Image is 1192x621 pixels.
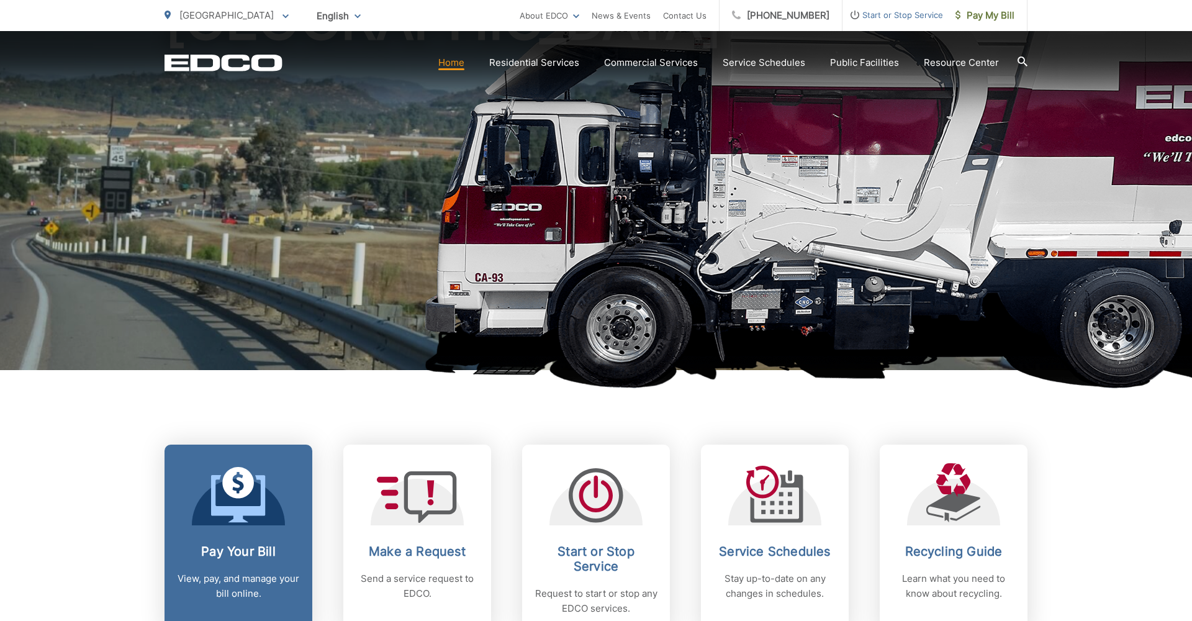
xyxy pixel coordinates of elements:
a: News & Events [592,8,651,23]
span: Pay My Bill [955,8,1014,23]
h2: Pay Your Bill [177,544,300,559]
p: Stay up-to-date on any changes in schedules. [713,571,836,601]
a: Residential Services [489,55,579,70]
p: Request to start or stop any EDCO services. [535,586,657,616]
a: Home [438,55,464,70]
p: Send a service request to EDCO. [356,571,479,601]
a: Commercial Services [604,55,698,70]
a: Contact Us [663,8,707,23]
span: [GEOGRAPHIC_DATA] [179,9,274,21]
p: Learn what you need to know about recycling. [892,571,1015,601]
p: View, pay, and manage your bill online. [177,571,300,601]
a: Resource Center [924,55,999,70]
a: EDCD logo. Return to the homepage. [165,54,282,71]
span: English [307,5,370,27]
h2: Start or Stop Service [535,544,657,574]
h2: Recycling Guide [892,544,1015,559]
h2: Service Schedules [713,544,836,559]
a: Service Schedules [723,55,805,70]
a: Public Facilities [830,55,899,70]
h2: Make a Request [356,544,479,559]
a: About EDCO [520,8,579,23]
